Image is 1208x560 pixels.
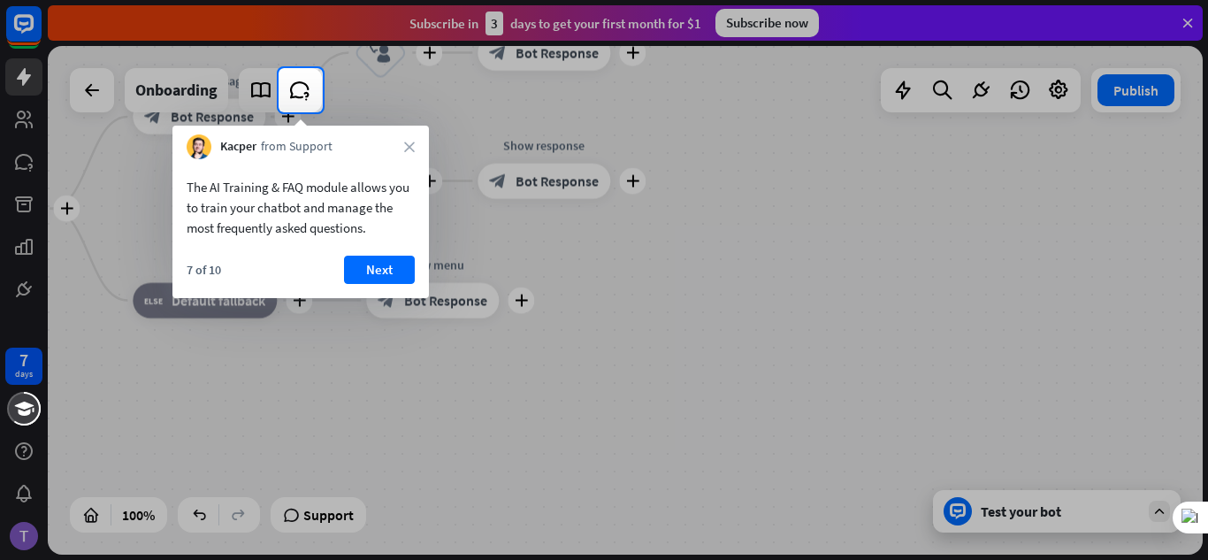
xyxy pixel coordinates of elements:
[187,262,221,278] div: 7 of 10
[220,138,256,156] span: Kacper
[261,138,333,156] span: from Support
[404,142,415,152] i: close
[14,7,67,60] button: Open LiveChat chat widget
[187,177,415,238] div: The AI Training & FAQ module allows you to train your chatbot and manage the most frequently aske...
[344,256,415,284] button: Next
